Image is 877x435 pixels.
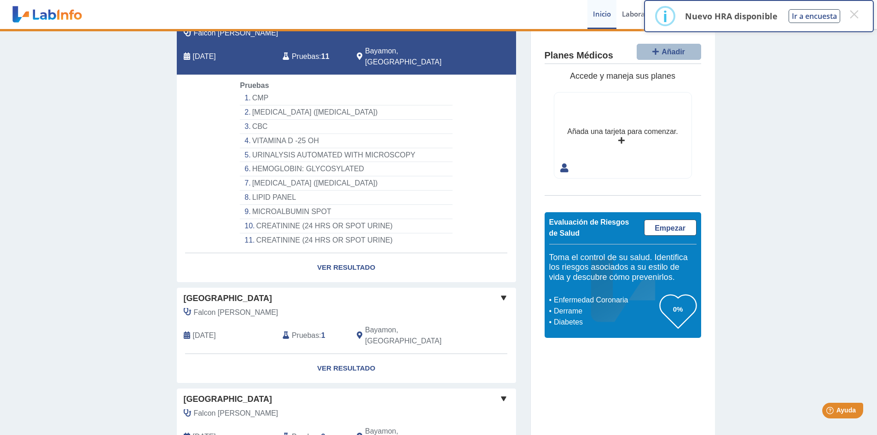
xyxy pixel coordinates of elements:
button: Añadir [637,44,701,60]
div: Añada una tarjeta para comenzar. [567,126,678,137]
a: Empezar [644,220,697,236]
li: MICROALBUMIN SPOT [240,205,452,219]
div: : [276,46,350,68]
p: Nuevo HRA disponible [685,11,778,22]
a: Ver Resultado [177,354,516,383]
span: Bayamon, PR [365,325,467,347]
h5: Toma el control de su salud. Identifica los riesgos asociados a su estilo de vida y descubre cómo... [549,253,697,283]
li: CBC [240,120,452,134]
span: Falcon Rijos, Christian [194,307,279,318]
h3: 0% [660,303,697,315]
li: Diabetes [552,317,660,328]
button: Close this dialog [846,6,862,23]
li: [MEDICAL_DATA] ([MEDICAL_DATA]) [240,105,452,120]
li: CREATININE (24 HRS OR SPOT URINE) [240,219,452,233]
b: 1 [321,331,325,339]
div: i [663,8,668,24]
b: 11 [321,52,330,60]
span: Pruebas [292,330,319,341]
span: 2025-09-06 [193,51,216,62]
li: [MEDICAL_DATA] ([MEDICAL_DATA]) [240,176,452,191]
span: Falcon Rijos, Christian [194,28,279,39]
a: Ver Resultado [177,253,516,282]
span: Bayamon, PR [365,46,467,68]
button: Ir a encuesta [789,9,840,23]
span: Falcon Rijos, Christian [194,408,279,419]
span: Añadir [662,48,685,56]
li: VITAMINA D -25 OH [240,134,452,148]
span: Accede y maneja sus planes [570,71,675,81]
li: CREATININE (24 HRS OR SPOT URINE) [240,233,452,247]
span: Pruebas [240,81,269,89]
span: Empezar [655,224,685,232]
li: Enfermedad Coronaria [552,295,660,306]
span: Evaluación de Riesgos de Salud [549,218,629,237]
div: : [276,325,350,347]
li: CMP [240,91,452,105]
span: Pruebas [292,51,319,62]
h4: Planes Médicos [545,50,613,61]
iframe: Help widget launcher [795,399,867,425]
li: LIPID PANEL [240,191,452,205]
span: 2025-06-11 [193,330,216,341]
li: HEMOGLOBIN: GLYCOSYLATED [240,162,452,176]
span: [GEOGRAPHIC_DATA] [184,292,272,305]
span: [GEOGRAPHIC_DATA] [184,393,272,406]
li: URINALYSIS AUTOMATED WITH MICROSCOPY [240,148,452,162]
li: Derrame [552,306,660,317]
